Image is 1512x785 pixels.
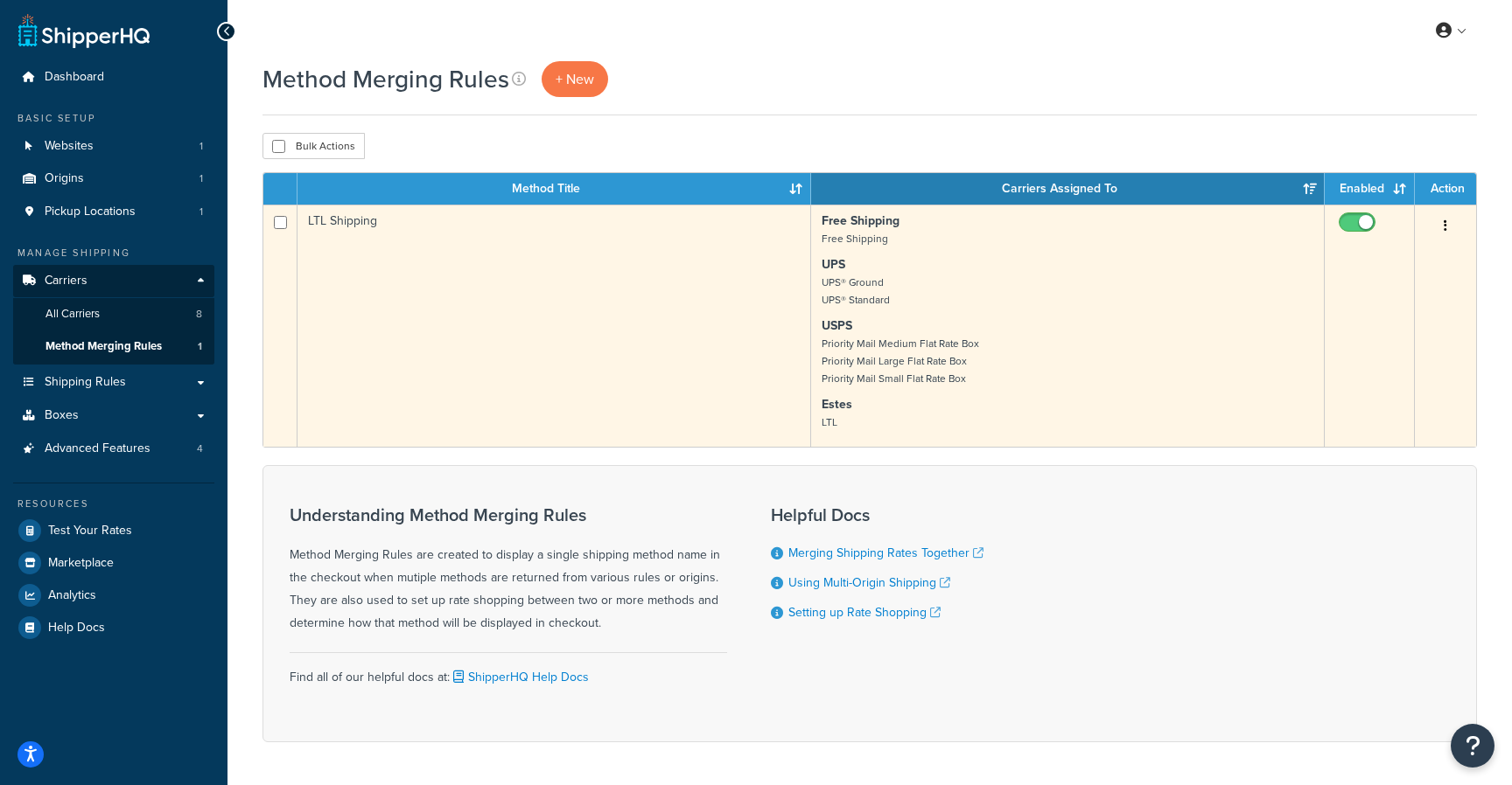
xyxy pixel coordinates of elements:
[771,505,983,524] h3: Helpful Docs
[13,61,214,94] a: Dashboard
[290,505,727,524] h3: Understanding Method Merging Rules
[13,196,214,228] li: Pickup Locations
[13,399,214,432] a: Boxes
[13,298,214,330] a: All Carriers 8
[290,652,727,689] div: Find all of our helpful docs at:
[822,212,899,230] strong: Free Shipping
[13,298,214,330] li: All Carriers
[788,544,983,562] a: Merging Shipping Rates Together
[262,133,365,159] button: Bulk Actions
[45,375,126,390] span: Shipping Rules
[13,547,214,579] a: Marketplace
[13,246,214,261] div: Manage Shipping
[13,433,214,465] a: Advanced Features 4
[542,61,608,97] a: + New
[811,173,1325,205] th: Carriers Assigned To: activate to sort column ascending
[13,163,214,195] li: Origins
[197,441,203,456] span: 4
[13,330,214,363] li: Method Merging Rules
[45,408,79,423] span: Boxes
[1451,724,1494,768] button: Open Resource Center
[450,668,589,686] a: ShipperHQ Help Docs
[1325,173,1415,205] th: Enabled: activate to sort column ascending
[48,524,132,538] span: Test Your Rates
[45,171,84,186] span: Origins
[45,339,162,354] span: Method Merging Rules
[1415,173,1476,205] th: Action
[822,395,852,413] strong: Estes
[18,13,150,48] a: ShipperHQ Home
[822,255,845,274] strong: UPS
[13,163,214,195] a: Origins 1
[45,139,94,154] span: Websites
[45,274,87,288] span: Carriers
[13,433,214,465] li: Advanced Features
[297,173,811,205] th: Method Title: activate to sort column ascending
[13,612,214,643] a: Help Docs
[290,505,727,635] div: Method Merging Rules are created to display a single shipping method name in the checkout when mu...
[48,588,96,603] span: Analytics
[13,580,214,611] a: Analytics
[13,196,214,228] a: Pickup Locations 1
[297,205,811,447] td: LTL Shipping
[199,205,203,219] span: 1
[199,171,203,186] span: 1
[262,62,509,96] h1: Method Merging Rules
[13,366,214,399] a: Shipping Rules
[199,139,203,154] span: 1
[198,339,202,354] span: 1
[822,274,890,308] small: UPS® Ground UPS® Standard
[556,69,594,89] span: + New
[45,307,100,322] span: All Carriers
[45,441,150,456] span: Advanced Features
[822,336,979,386] small: Priority Mail Medium Flat Rate Box Priority Mail Large Flat Rate Box Priority Mail Small Flat Rat...
[822,414,837,430] small: LTL
[45,205,136,219] span: Pickup Locations
[822,316,852,335] strong: USPS
[13,130,214,163] a: Websites 1
[13,515,214,546] a: Test Your Rates
[48,621,105,636] span: Help Docs
[822,231,888,247] small: Free Shipping
[13,497,214,511] div: Resources
[788,603,941,622] a: Setting up Rate Shopping
[196,307,202,322] span: 8
[13,330,214,363] a: Method Merging Rules 1
[13,265,214,297] a: Carriers
[13,111,214,126] div: Basic Setup
[48,556,114,571] span: Marketplace
[13,265,214,365] li: Carriers
[45,70,104,85] span: Dashboard
[788,573,950,592] a: Using Multi-Origin Shipping
[13,130,214,163] li: Websites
